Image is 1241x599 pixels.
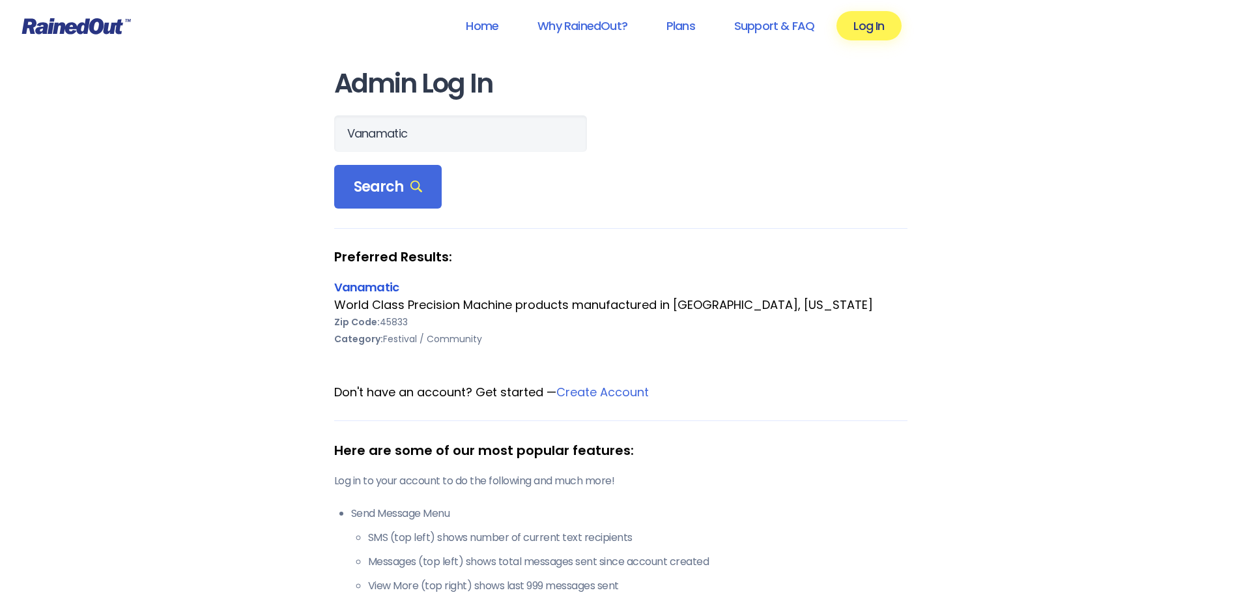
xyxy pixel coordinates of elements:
[334,69,907,98] h1: Admin Log In
[334,165,442,209] div: Search
[334,297,907,314] div: World Class Precision Machine products manufactured in [GEOGRAPHIC_DATA], [US_STATE]
[521,11,644,40] a: Why RainedOut?
[334,441,907,460] div: Here are some of our most popular features:
[334,115,587,152] input: Search Orgs…
[449,11,515,40] a: Home
[556,384,649,400] a: Create Account
[334,473,907,489] p: Log in to your account to do the following and much more!
[334,314,907,330] div: 45833
[717,11,831,40] a: Support & FAQ
[334,278,907,296] div: Vanamatic
[649,11,712,40] a: Plans
[334,248,907,265] strong: Preferred Results:
[836,11,901,40] a: Log In
[354,178,423,196] span: Search
[368,554,907,570] li: Messages (top left) shows total messages sent since account created
[368,530,907,546] li: SMS (top left) shows number of current text recipients
[368,578,907,594] li: View More (top right) shows last 999 messages sent
[334,332,383,345] b: Category:
[334,279,399,295] a: Vanamatic
[334,330,907,347] div: Festival / Community
[334,315,380,329] b: Zip Code:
